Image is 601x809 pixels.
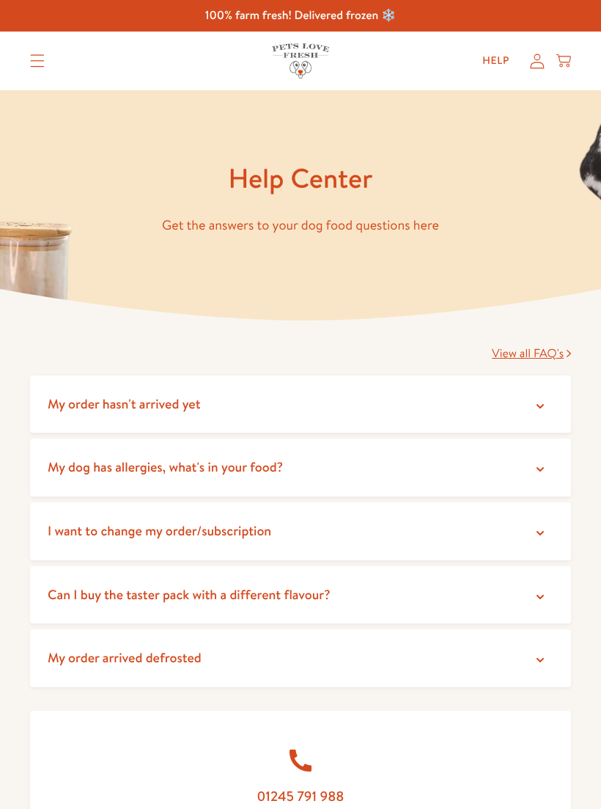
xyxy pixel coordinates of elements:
[30,566,571,624] summary: Can I buy the taster pack with a different flavour?
[30,214,571,237] p: Get the answers to your dog food questions here
[492,345,564,362] span: View all FAQ's
[492,345,571,362] a: View all FAQ's
[30,376,571,433] summary: My order hasn't arrived yet
[471,46,521,76] a: Help
[48,585,331,604] span: Can I buy the taster pack with a different flavour?
[30,439,571,497] summary: My dog has allergies, what's in your food?
[48,521,271,540] span: I want to change my order/subscription
[528,740,586,794] iframe: Gorgias live chat messenger
[65,787,536,805] h2: 01245 791 988
[48,395,201,413] span: My order hasn't arrived yet
[30,502,571,560] summary: I want to change my order/subscription
[30,161,571,196] h1: Help Center
[48,458,283,476] span: My dog has allergies, what's in your food?
[30,629,571,687] summary: My order arrived defrosted
[48,648,202,667] span: My order arrived defrosted
[18,43,56,79] summary: Translation missing: en.sections.header.menu
[272,43,329,78] img: Pets Love Fresh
